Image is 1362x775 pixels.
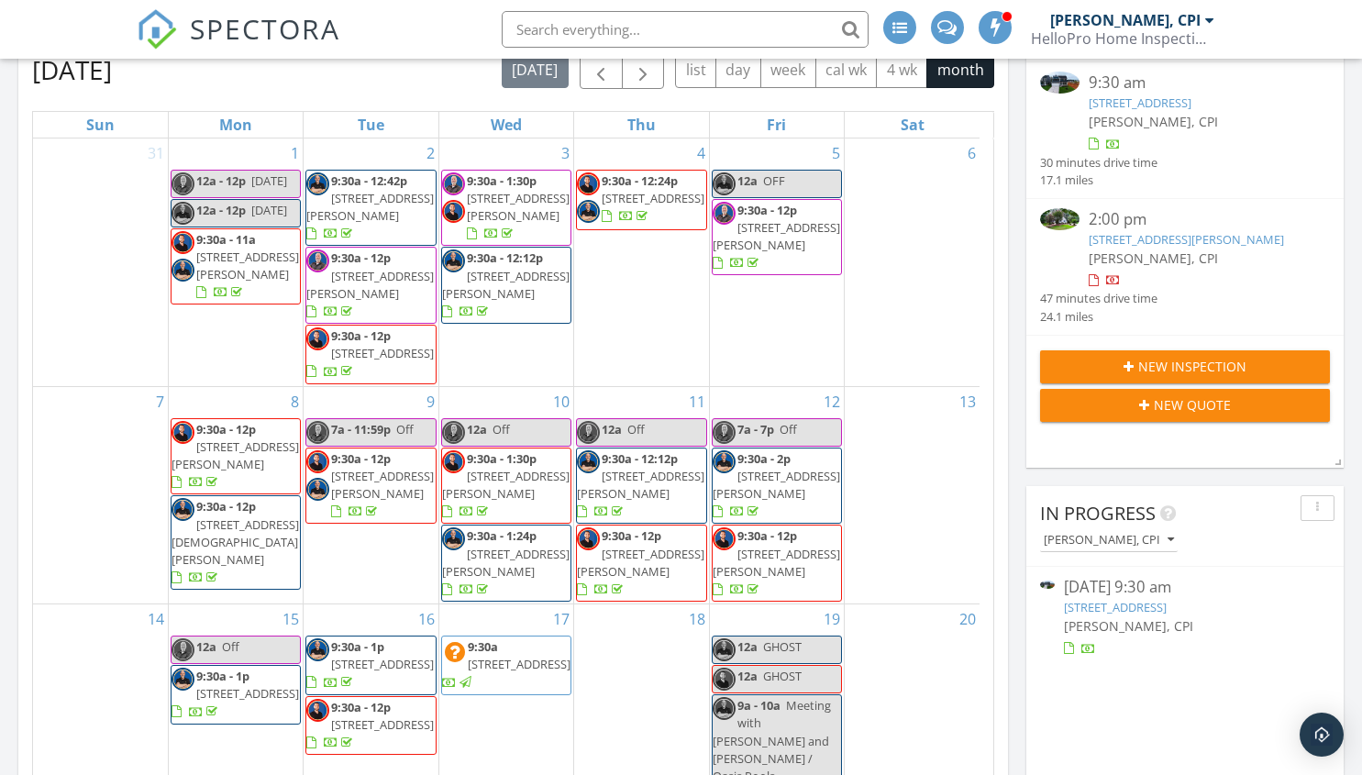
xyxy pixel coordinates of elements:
[423,387,438,416] a: Go to September 9, 2025
[172,231,194,254] img: alex__orange_circle_profile_pic_png.png
[577,468,704,502] span: [STREET_ADDRESS][PERSON_NAME]
[144,604,168,634] a: Go to September 14, 2025
[287,387,303,416] a: Go to September 8, 2025
[442,268,570,302] span: [STREET_ADDRESS][PERSON_NAME]
[487,112,526,138] a: Wednesday
[306,327,434,379] a: 9:30a - 12p [STREET_ADDRESS]
[305,636,436,695] a: 9:30a - 1p [STREET_ADDRESS]
[713,697,736,720] img: james__orange_circle_profile_pic_png.png
[442,172,465,195] img: ken_orange_circle_profile_pic_psd.png
[715,52,761,88] button: day
[1031,29,1214,48] div: HelloPro Home Inspections LLC
[423,138,438,168] a: Go to September 2, 2025
[1089,208,1306,231] div: 2:00 pm
[1050,11,1201,29] div: [PERSON_NAME], CPI
[1040,172,1157,189] div: 17.1 miles
[171,665,301,725] a: 9:30a - 1p [STREET_ADDRESS]
[1040,72,1330,189] a: 9:30 am [STREET_ADDRESS] [PERSON_NAME], CPI 30 minutes drive time 17.1 miles
[713,468,840,502] span: [STREET_ADDRESS][PERSON_NAME]
[468,656,570,672] span: [STREET_ADDRESS]
[1138,357,1246,376] span: New Inspection
[467,190,570,224] span: [STREET_ADDRESS][PERSON_NAME]
[815,52,878,88] button: cal wk
[685,604,709,634] a: Go to September 18, 2025
[1300,713,1344,757] div: Open Intercom Messenger
[602,172,704,224] a: 9:30a - 12:24p [STREET_ADDRESS]
[627,421,645,437] span: Off
[576,448,706,525] a: 9:30a - 12:12p [STREET_ADDRESS][PERSON_NAME]
[442,527,465,550] img: james__orange_circle_profile_pic_png.png
[442,638,570,690] a: 9:30a [STREET_ADDRESS]
[152,387,168,416] a: Go to September 7, 2025
[964,138,980,168] a: Go to September 6, 2025
[602,190,704,206] span: [STREET_ADDRESS]
[713,202,840,271] a: 9:30a - 12p [STREET_ADDRESS][PERSON_NAME]
[331,249,391,266] span: 9:30a - 12p
[713,450,840,520] a: 9:30a - 2p [STREET_ADDRESS][PERSON_NAME]
[713,219,840,253] span: [STREET_ADDRESS][PERSON_NAME]
[331,656,434,672] span: [STREET_ADDRESS]
[737,527,797,544] span: 9:30a - 12p
[172,421,299,491] a: 9:30a - 12p [STREET_ADDRESS][PERSON_NAME]
[1040,350,1330,383] button: New Inspection
[574,386,709,603] td: Go to September 11, 2025
[354,112,388,138] a: Tuesday
[493,421,510,437] span: Off
[558,138,573,168] a: Go to September 3, 2025
[172,498,299,585] a: 9:30a - 12p [STREET_ADDRESS][DEMOGRAPHIC_DATA][PERSON_NAME]
[712,525,842,602] a: 9:30a - 12p [STREET_ADDRESS][PERSON_NAME]
[172,259,194,282] img: james__orange_circle_profile_pic_png.png
[305,325,436,384] a: 9:30a - 12p [STREET_ADDRESS]
[1040,208,1330,326] a: 2:00 pm [STREET_ADDRESS][PERSON_NAME] [PERSON_NAME], CPI 47 minutes drive time 24.1 miles
[331,421,391,437] span: 7a - 11:59p
[83,112,118,138] a: Sunday
[196,231,299,301] a: 9:30a - 11a [STREET_ADDRESS][PERSON_NAME]
[737,638,758,655] span: 12a
[763,668,802,684] span: GHOST
[576,170,706,230] a: 9:30a - 12:24p [STREET_ADDRESS]
[1040,389,1330,422] button: New Quote
[467,172,537,189] span: 9:30a - 1:30p
[441,636,571,695] a: 9:30a [STREET_ADDRESS]
[502,11,869,48] input: Search everything...
[624,112,659,138] a: Thursday
[580,51,623,89] button: Previous month
[306,421,329,444] img: ken_orange_circle_profile_pic_psd.png
[709,386,844,603] td: Go to September 12, 2025
[1154,395,1231,415] span: New Quote
[306,172,329,195] img: james__orange_circle_profile_pic_png.png
[442,450,465,473] img: alex__orange_circle_profile_pic_png.png
[737,172,758,189] span: 12a
[467,172,570,242] a: 9:30a - 1:30p [STREET_ADDRESS][PERSON_NAME]
[441,525,571,602] a: 9:30a - 1:24p [STREET_ADDRESS][PERSON_NAME]
[467,450,537,467] span: 9:30a - 1:30p
[1040,154,1157,172] div: 30 minutes drive time
[287,138,303,168] a: Go to September 1, 2025
[196,685,299,702] span: [STREET_ADDRESS]
[897,112,928,138] a: Saturday
[305,247,436,324] a: 9:30a - 12p [STREET_ADDRESS][PERSON_NAME]
[577,172,600,195] img: alex__orange_circle_profile_pic_png.png
[171,228,301,305] a: 9:30a - 11a [STREET_ADDRESS][PERSON_NAME]
[577,527,704,597] a: 9:30a - 12p [STREET_ADDRESS][PERSON_NAME]
[1040,528,1178,553] button: [PERSON_NAME], CPI
[306,190,434,224] span: [STREET_ADDRESS][PERSON_NAME]
[1089,94,1191,111] a: [STREET_ADDRESS]
[306,249,434,319] a: 9:30a - 12p [STREET_ADDRESS][PERSON_NAME]
[222,638,239,655] span: Off
[1064,617,1193,635] span: [PERSON_NAME], CPI
[168,386,303,603] td: Go to September 8, 2025
[442,249,570,319] a: 9:30a - 12:12p [STREET_ADDRESS][PERSON_NAME]
[576,525,706,602] a: 9:30a - 12p [STREET_ADDRESS][PERSON_NAME]
[845,138,980,387] td: Go to September 6, 2025
[306,638,329,661] img: james__orange_circle_profile_pic_png.png
[306,249,329,272] img: ken_orange_circle_profile_pic_psd.png
[828,138,844,168] a: Go to September 5, 2025
[467,527,537,544] span: 9:30a - 1:24p
[331,468,434,502] span: [STREET_ADDRESS][PERSON_NAME]
[820,387,844,416] a: Go to September 12, 2025
[251,202,287,218] span: [DATE]
[304,386,438,603] td: Go to September 9, 2025
[1089,72,1306,94] div: 9:30 am
[502,52,569,88] button: [DATE]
